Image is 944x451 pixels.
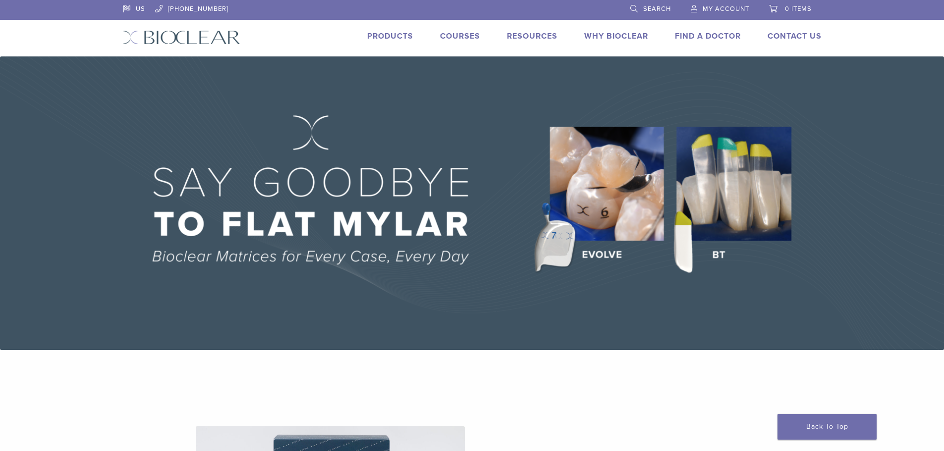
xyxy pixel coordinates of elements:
[703,5,749,13] span: My Account
[675,31,741,41] a: Find A Doctor
[777,414,877,440] a: Back To Top
[785,5,812,13] span: 0 items
[584,31,648,41] a: Why Bioclear
[440,31,480,41] a: Courses
[507,31,557,41] a: Resources
[123,30,240,45] img: Bioclear
[643,5,671,13] span: Search
[367,31,413,41] a: Products
[768,31,822,41] a: Contact Us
